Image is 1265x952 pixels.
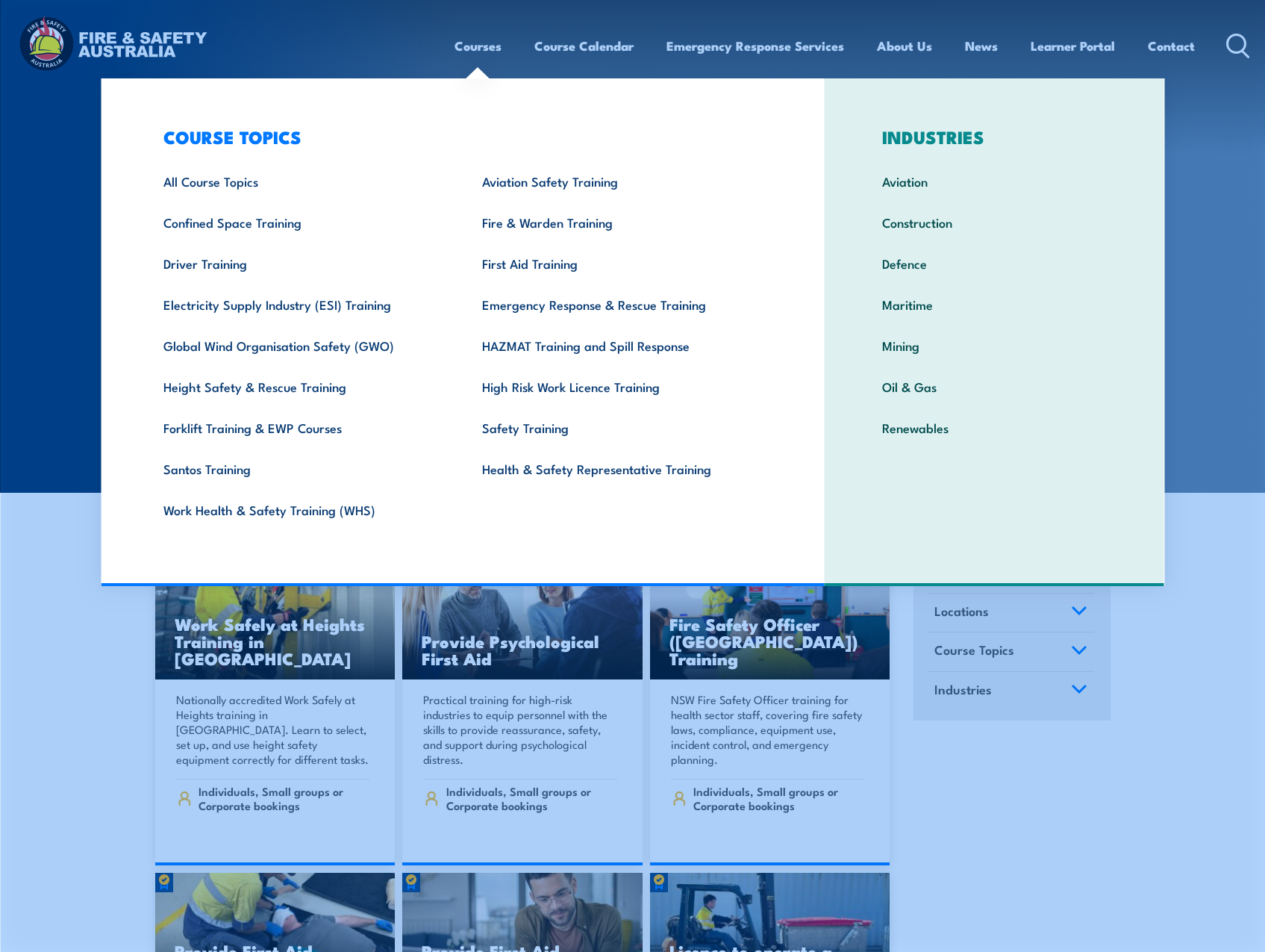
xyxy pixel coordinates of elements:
[928,632,1094,671] a: Course Topics
[650,546,890,680] a: Fire Safety Officer ([GEOGRAPHIC_DATA]) Training
[155,546,396,680] img: Work Safely at Heights Training (1)
[402,546,643,680] a: Provide Psychological First Aid
[459,325,778,366] a: HAZMAT Training and Spill Response
[140,126,778,147] h3: COURSE TOPICS
[934,640,1014,660] span: Course Topics
[859,202,1130,243] a: Construction
[455,26,502,66] a: Courses
[693,784,864,812] span: Individuals, Small groups or Corporate bookings
[422,632,623,667] h3: Provide Psychological First Aid
[155,546,396,680] a: Work Safely at Heights Training in [GEOGRAPHIC_DATA]
[965,26,998,66] a: News
[928,594,1094,632] a: Locations
[859,243,1130,284] a: Defence
[859,366,1130,407] a: Oil & Gas
[459,448,778,489] a: Health & Safety Representative Training
[459,366,778,407] a: High Risk Work Licence Training
[175,615,376,667] h3: Work Safely at Heights Training in [GEOGRAPHIC_DATA]
[140,448,459,489] a: Santos Training
[859,284,1130,325] a: Maritime
[459,161,778,202] a: Aviation Safety Training
[650,546,890,680] img: Fire Safety Advisor
[934,601,989,621] span: Locations
[877,26,932,66] a: About Us
[1031,26,1115,66] a: Learner Portal
[928,672,1094,711] a: Industries
[423,692,617,767] p: Practical training for high-risk industries to equip personnel with the skills to provide reassur...
[140,407,459,448] a: Forklift Training & EWP Courses
[859,407,1130,448] a: Renewables
[446,784,617,812] span: Individuals, Small groups or Corporate bookings
[859,126,1130,147] h3: INDUSTRIES
[199,784,369,812] span: Individuals, Small groups or Corporate bookings
[534,26,634,66] a: Course Calendar
[140,202,459,243] a: Confined Space Training
[934,679,992,700] span: Industries
[1148,26,1195,66] a: Contact
[140,284,459,325] a: Electricity Supply Industry (ESI) Training
[402,546,643,680] img: Mental Health First Aid Training Course from Fire & Safety Australia
[140,243,459,284] a: Driver Training
[459,243,778,284] a: First Aid Training
[671,692,865,767] p: NSW Fire Safety Officer training for health sector staff, covering fire safety laws, compliance, ...
[459,407,778,448] a: Safety Training
[140,489,459,530] a: Work Health & Safety Training (WHS)
[666,26,844,66] a: Emergency Response Services
[140,325,459,366] a: Global Wind Organisation Safety (GWO)
[140,366,459,407] a: Height Safety & Rescue Training
[140,161,459,202] a: All Course Topics
[459,284,778,325] a: Emergency Response & Rescue Training
[176,692,370,767] p: Nationally accredited Work Safely at Heights training in [GEOGRAPHIC_DATA]. Learn to select, set ...
[859,161,1130,202] a: Aviation
[669,615,871,667] h3: Fire Safety Officer ([GEOGRAPHIC_DATA]) Training
[859,325,1130,366] a: Mining
[459,202,778,243] a: Fire & Warden Training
